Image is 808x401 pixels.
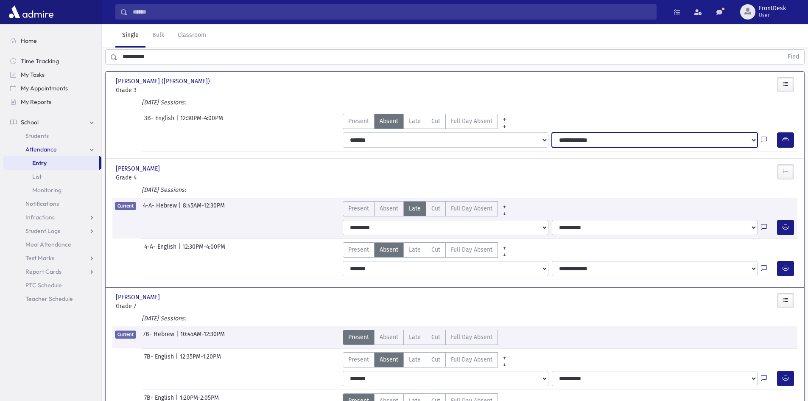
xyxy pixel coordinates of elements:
[431,117,440,126] span: Cut
[180,330,225,345] span: 10:45AM-12:30PM
[115,331,136,339] span: Current
[343,242,511,258] div: AttTypes
[451,204,492,213] span: Full Day Absent
[431,355,440,364] span: Cut
[451,333,492,342] span: Full Day Absent
[380,333,398,342] span: Absent
[25,281,62,289] span: PTC Schedule
[451,355,492,364] span: Full Day Absent
[348,117,369,126] span: Present
[498,242,511,249] a: All Prior
[380,204,398,213] span: Absent
[25,146,57,153] span: Attendance
[498,352,511,359] a: All Prior
[409,355,421,364] span: Late
[431,245,440,254] span: Cut
[176,114,180,129] span: |
[3,34,101,48] a: Home
[409,117,421,126] span: Late
[32,159,47,167] span: Entry
[179,201,183,216] span: |
[144,114,176,129] span: 3B- English
[498,114,511,121] a: All Prior
[3,143,101,156] a: Attendance
[451,245,492,254] span: Full Day Absent
[498,359,511,366] a: All Later
[171,24,213,48] a: Classroom
[176,352,180,367] span: |
[3,115,101,129] a: School
[3,68,101,81] a: My Tasks
[409,245,421,254] span: Late
[176,330,180,345] span: |
[116,77,212,86] span: [PERSON_NAME] ([PERSON_NAME])
[21,57,59,65] span: Time Tracking
[21,118,39,126] span: School
[3,210,101,224] a: Infractions
[3,251,101,265] a: Test Marks
[3,278,101,292] a: PTC Schedule
[3,81,101,95] a: My Appointments
[380,355,398,364] span: Absent
[380,245,398,254] span: Absent
[21,71,45,79] span: My Tasks
[116,86,222,95] span: Grade 3
[759,12,786,19] span: User
[144,242,178,258] span: 4-A- English
[3,129,101,143] a: Students
[3,292,101,306] a: Teacher Schedule
[343,330,498,345] div: AttTypes
[25,213,55,221] span: Infractions
[25,227,60,235] span: Student Logs
[343,201,511,216] div: AttTypes
[115,202,136,210] span: Current
[115,24,145,48] a: Single
[343,352,511,367] div: AttTypes
[142,315,186,322] i: [DATE] Sessions:
[3,265,101,278] a: Report Cards
[451,117,492,126] span: Full Day Absent
[25,295,73,303] span: Teacher Schedule
[348,245,369,254] span: Present
[143,330,176,345] span: 7B- Hebrew
[3,183,101,197] a: Monitoring
[142,99,186,106] i: [DATE] Sessions:
[343,114,511,129] div: AttTypes
[498,121,511,127] a: All Later
[3,224,101,238] a: Student Logs
[409,204,421,213] span: Late
[143,201,179,216] span: 4-A- Hebrew
[116,302,222,311] span: Grade 7
[3,170,101,183] a: List
[182,242,225,258] span: 12:30PM-4:00PM
[431,333,440,342] span: Cut
[25,241,71,248] span: Meal Attendance
[142,186,186,193] i: [DATE] Sessions:
[498,249,511,256] a: All Later
[25,132,49,140] span: Students
[116,164,162,173] span: [PERSON_NAME]
[3,238,101,251] a: Meal Attendance
[409,333,421,342] span: Late
[32,186,62,194] span: Monitoring
[128,4,656,20] input: Search
[25,254,54,262] span: Test Marks
[348,333,369,342] span: Present
[145,24,171,48] a: Bulk
[431,204,440,213] span: Cut
[116,293,162,302] span: [PERSON_NAME]
[380,117,398,126] span: Absent
[21,98,51,106] span: My Reports
[180,352,221,367] span: 12:35PM-1:20PM
[25,200,59,208] span: Notifications
[183,201,225,216] span: 8:45AM-12:30PM
[21,37,37,45] span: Home
[348,355,369,364] span: Present
[7,3,56,20] img: AdmirePro
[348,204,369,213] span: Present
[180,114,223,129] span: 12:30PM-4:00PM
[25,268,62,275] span: Report Cards
[3,197,101,210] a: Notifications
[759,5,786,12] span: FrontDesk
[144,352,176,367] span: 7B- English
